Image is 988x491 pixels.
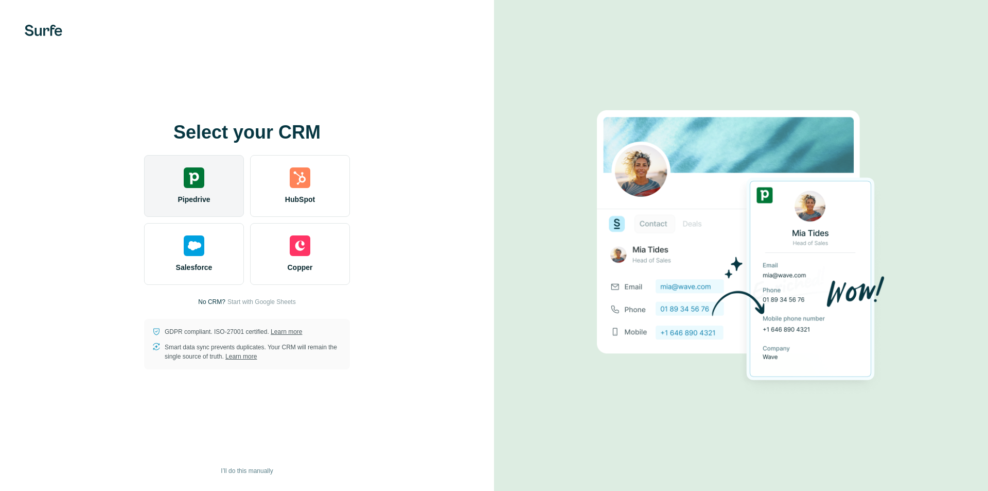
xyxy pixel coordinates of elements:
[597,93,885,399] img: PIPEDRIVE image
[271,328,302,335] a: Learn more
[227,297,296,307] button: Start with Google Sheets
[285,194,315,205] span: HubSpot
[184,167,204,188] img: pipedrive's logo
[290,167,310,188] img: hubspot's logo
[176,262,213,273] span: Salesforce
[165,327,302,336] p: GDPR compliant. ISO-27001 certified.
[225,353,257,360] a: Learn more
[214,463,280,479] button: I’ll do this manually
[198,297,225,307] p: No CRM?
[288,262,313,273] span: Copper
[165,343,342,361] p: Smart data sync prevents duplicates. Your CRM will remain the single source of truth.
[178,194,210,205] span: Pipedrive
[25,25,62,36] img: Surfe's logo
[144,122,350,143] h1: Select your CRM
[184,235,204,256] img: salesforce's logo
[221,466,273,476] span: I’ll do this manually
[290,235,310,256] img: copper's logo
